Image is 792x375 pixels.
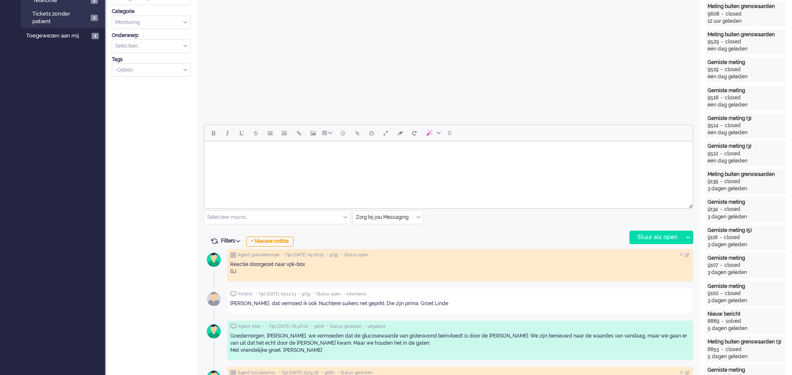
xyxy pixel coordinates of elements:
span: Agent mlie • [238,324,263,330]
button: Emoticons [336,126,350,140]
span: 2 [92,33,99,39]
div: Gemiste meting (3) [708,115,784,122]
span: Tickets zonder patient [32,10,88,26]
img: avatar [203,249,224,270]
button: Table [320,126,336,140]
div: Gemiste meting [708,87,784,94]
div: 9518 [708,94,718,101]
div: één dag geleden [708,45,784,53]
span: • uitgaand [365,324,385,330]
div: Meting buiten grenswaarden [708,3,784,10]
span: • Status open [313,291,341,297]
div: Gemiste meting [708,255,784,262]
div: 3 dagen geleden [708,241,784,248]
div: closed [724,234,740,241]
div: 5 dagen geleden [708,353,784,360]
span: Agent gvandekempe [238,252,279,258]
div: 9100 [708,290,718,297]
button: Delay message [364,126,379,140]
div: 8855 [708,346,719,353]
div: één dag geleden [708,101,784,109]
button: 0 [444,126,455,140]
div: closed [725,94,741,101]
a: Toegewezen aan mij 2 [24,31,105,40]
span: • Tijd [DATE] 09:18:05 [282,252,324,258]
div: 3 dagen geleden [708,213,784,221]
div: closed [724,150,740,157]
div: Stuur als open [630,231,682,244]
span: • 9608 [311,324,324,330]
a: Tickets zonder patient 2 [24,9,104,26]
div: - [719,38,725,45]
div: 8889 [708,318,719,325]
div: Select Tags [112,63,191,77]
div: 3 dagen geleden [708,185,784,192]
div: één dag geleden [708,73,784,80]
button: Strikethrough [249,126,263,140]
div: closed [724,262,740,269]
div: Gemiste meting (3) [708,143,784,150]
span: • Tijd [DATE] 09:12:13 [255,291,296,297]
div: closed [725,122,741,129]
div: - [719,11,726,18]
button: AI [421,126,444,140]
button: Reset content [407,126,421,140]
div: Meting buiten grenswaarden [708,31,784,38]
div: Goedemorgen, [PERSON_NAME], we vermoeden dat de glucosewaarde van gisteravond beïnvloedt is door ... [230,332,690,354]
div: 9608 [708,11,719,18]
button: Insert/edit link [292,126,306,140]
div: - [718,262,724,269]
span: • Tijd [DATE] 08:48:06 [266,324,308,330]
div: solved [726,318,741,325]
div: + Nieuwe notitie [246,237,294,247]
button: Underline [234,126,249,140]
div: Meting buiten grenswaarden (3) [708,338,784,346]
div: - [718,122,725,129]
div: Gemiste meting (5) [708,227,784,234]
button: Add attachment [350,126,364,140]
span: • 9755 [326,252,338,258]
div: - [718,206,724,213]
button: Bold [206,126,220,140]
span: 2 [91,15,98,21]
span: Filters [221,238,243,244]
span: Patiënt [238,291,253,297]
button: Bullet list [263,126,277,140]
div: Categorie [112,8,191,15]
iframe: Rich Text Area [204,141,693,201]
span: • Status open [341,252,368,258]
div: Gemiste meting [708,59,784,66]
div: Tags [112,56,191,63]
img: ic_note_grey.svg [230,252,236,258]
div: - [719,318,726,325]
div: closed [725,290,741,297]
button: Clear formatting [393,126,407,140]
div: closed [726,346,742,353]
button: Insert/edit image [306,126,320,140]
div: - [718,150,724,157]
div: closed [726,11,742,18]
div: Onderwerp [112,32,191,39]
div: 9512 [708,150,718,157]
div: één dag geleden [708,157,784,165]
div: closed [725,38,741,45]
button: Fullscreen [379,126,393,140]
div: [PERSON_NAME], dat vermoed ik ook. Nuchtere suikers net geprikt. Die zijn prima. Groet Linde [230,300,690,307]
div: closed [724,206,740,213]
div: - [718,66,725,73]
img: avatar [203,288,224,309]
button: Numbered list [277,126,292,140]
div: Gemiste meting [708,199,784,206]
button: Italic [220,126,234,140]
div: Gemiste meting [708,283,784,290]
div: 9107 [708,262,718,269]
span: Toegewezen aan mij [26,32,89,40]
span: • Status gesloten [327,324,362,330]
div: 3 dagen geleden [708,297,784,304]
div: closed [725,66,741,73]
div: - [718,94,725,101]
div: closed [724,178,740,185]
div: 12 uur geleden [708,18,784,25]
div: 9134 [708,206,718,213]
